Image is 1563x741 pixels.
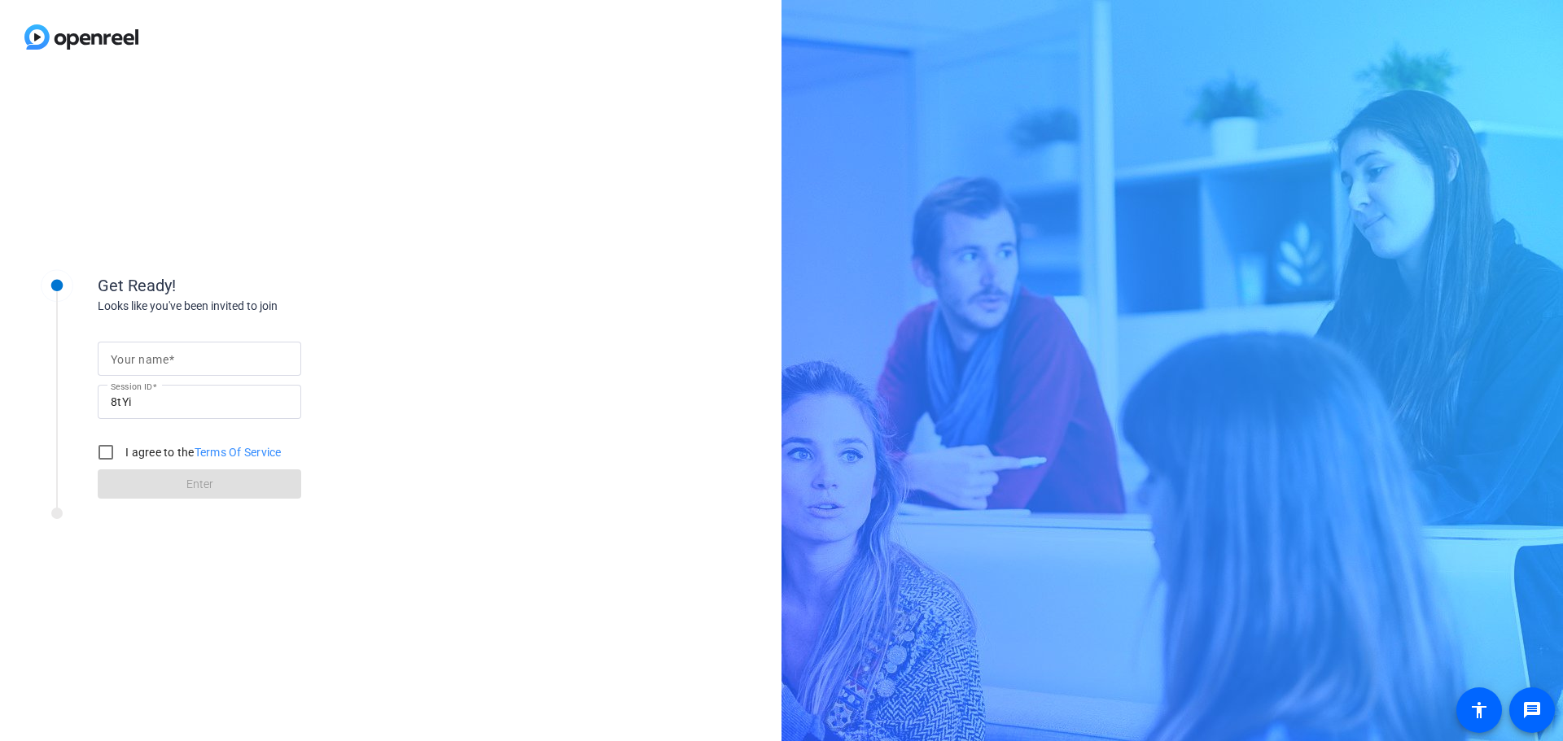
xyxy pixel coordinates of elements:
[111,353,169,366] mat-label: Your name
[98,273,423,298] div: Get Ready!
[98,298,423,315] div: Looks like you've been invited to join
[1522,700,1542,720] mat-icon: message
[111,381,152,391] mat-label: Session ID
[122,444,282,460] label: I agree to the
[195,446,282,459] a: Terms Of Service
[1469,700,1489,720] mat-icon: accessibility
